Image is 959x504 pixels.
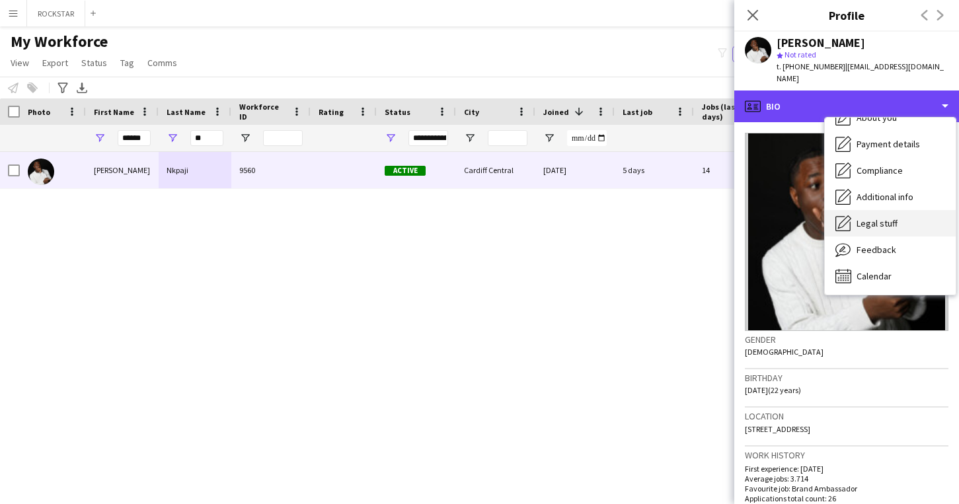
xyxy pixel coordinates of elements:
[28,107,50,117] span: Photo
[385,107,410,117] span: Status
[857,112,897,124] span: About you
[734,7,959,24] h3: Profile
[745,464,948,474] p: First experience: [DATE]
[488,130,527,146] input: City Filter Input
[167,107,206,117] span: Last Name
[745,449,948,461] h3: Work history
[385,132,397,144] button: Open Filter Menu
[825,104,956,131] div: About you
[74,80,90,96] app-action-btn: Export XLSX
[745,385,801,395] span: [DATE] (22 years)
[745,474,948,484] p: Average jobs: 3.714
[28,159,54,185] img: Daniel Nkpaji
[825,131,956,157] div: Payment details
[615,152,694,188] div: 5 days
[464,107,479,117] span: City
[118,130,151,146] input: First Name Filter Input
[734,90,959,122] div: Bio
[857,244,896,256] span: Feedback
[745,133,948,331] img: Crew avatar or photo
[120,57,134,69] span: Tag
[55,80,71,96] app-action-btn: Advanced filters
[115,54,139,71] a: Tag
[623,107,652,117] span: Last job
[745,347,824,357] span: [DEMOGRAPHIC_DATA]
[159,152,231,188] div: Nkpaji
[745,484,948,493] p: Favourite job: Brand Ambassador
[86,152,159,188] div: [PERSON_NAME]
[745,334,948,345] h3: Gender
[745,372,948,384] h3: Birthday
[567,130,607,146] input: Joined Filter Input
[94,132,106,144] button: Open Filter Menu
[857,217,898,229] span: Legal stuff
[94,107,134,117] span: First Name
[37,54,73,71] a: Export
[167,132,178,144] button: Open Filter Menu
[319,107,344,117] span: Rating
[263,130,303,146] input: Workforce ID Filter Input
[142,54,182,71] a: Comms
[81,57,107,69] span: Status
[857,191,913,203] span: Additional info
[190,130,223,146] input: Last Name Filter Input
[543,107,569,117] span: Joined
[694,152,780,188] div: 14
[777,37,865,49] div: [PERSON_NAME]
[777,61,944,83] span: | [EMAIL_ADDRESS][DOMAIN_NAME]
[5,54,34,71] a: View
[42,57,68,69] span: Export
[857,138,920,150] span: Payment details
[825,263,956,289] div: Calendar
[11,32,108,52] span: My Workforce
[777,61,845,71] span: t. [PHONE_NUMBER]
[825,210,956,236] div: Legal stuff
[785,50,816,59] span: Not rated
[745,493,948,503] p: Applications total count: 26
[27,1,85,26] button: ROCKSTAR
[543,132,555,144] button: Open Filter Menu
[231,152,311,188] div: 9560
[11,57,29,69] span: View
[825,236,956,263] div: Feedback
[76,54,112,71] a: Status
[857,164,903,176] span: Compliance
[239,132,251,144] button: Open Filter Menu
[857,270,892,282] span: Calendar
[745,424,810,434] span: [STREET_ADDRESS]
[239,102,287,122] span: Workforce ID
[732,46,798,62] button: Everyone9,763
[456,152,535,188] div: Cardiff Central
[825,184,956,210] div: Additional info
[385,166,426,176] span: Active
[464,132,476,144] button: Open Filter Menu
[535,152,615,188] div: [DATE]
[147,57,177,69] span: Comms
[745,410,948,422] h3: Location
[702,102,756,122] span: Jobs (last 90 days)
[825,157,956,184] div: Compliance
